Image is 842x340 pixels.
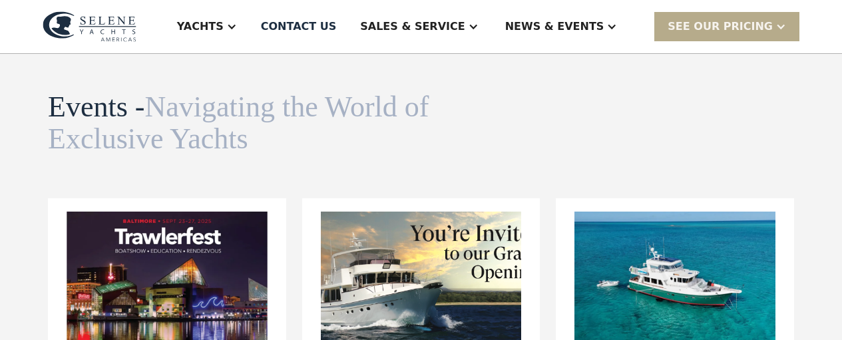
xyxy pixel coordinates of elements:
div: Sales & Service [360,19,465,35]
div: SEE Our Pricing [668,19,773,35]
h1: Events - [48,91,433,156]
div: Contact US [261,19,337,35]
div: SEE Our Pricing [654,12,799,41]
img: logo [43,11,136,42]
div: Yachts [177,19,224,35]
div: News & EVENTS [505,19,604,35]
span: Navigating the World of Exclusive Yachts [48,90,429,155]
